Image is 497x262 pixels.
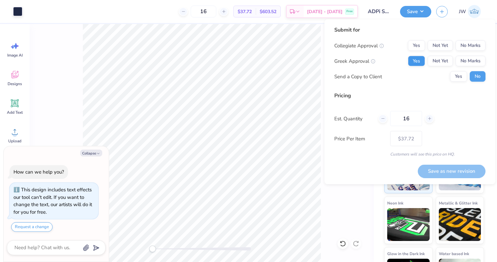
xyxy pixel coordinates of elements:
span: Image AI [7,53,23,58]
span: $37.72 [238,8,252,15]
div: Collegiate Approval [334,42,384,49]
button: Save [400,6,431,17]
span: Metallic & Glitter Ink [439,200,478,206]
button: Yes [408,40,425,51]
label: Est. Quantity [334,115,373,122]
input: – – [390,111,422,126]
span: Water based Ink [439,250,469,257]
span: Neon Ink [387,200,403,206]
img: Jane White [468,5,481,18]
div: Customers will see this price on HQ. [334,151,485,157]
span: Add Text [7,110,23,115]
div: Submit for [334,26,485,34]
span: $603.52 [260,8,276,15]
span: Upload [8,138,21,144]
input: – – [191,6,216,17]
div: Accessibility label [149,246,156,252]
button: No Marks [456,56,485,66]
button: Yes [408,56,425,66]
div: Send a Copy to Client [334,73,382,80]
span: Free [346,9,353,14]
button: Yes [450,71,467,82]
button: No [470,71,485,82]
input: Untitled Design [363,5,395,18]
div: This design includes text effects our tool can't edit. If you want to change the text, our artist... [13,186,92,215]
img: Neon Ink [387,208,430,241]
button: Not Yet [428,40,453,51]
span: [DATE] - [DATE] [307,8,343,15]
div: Greek Approval [334,57,375,65]
span: Designs [8,81,22,86]
button: Collapse [80,150,102,156]
span: JW [459,8,466,15]
img: Metallic & Glitter Ink [439,208,481,241]
span: Glow in the Dark Ink [387,250,425,257]
button: No Marks [456,40,485,51]
a: JW [456,5,484,18]
button: Not Yet [428,56,453,66]
div: Pricing [334,92,485,100]
label: Price Per Item [334,135,385,142]
button: Request a change [11,222,53,232]
div: How can we help you? [13,169,64,175]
